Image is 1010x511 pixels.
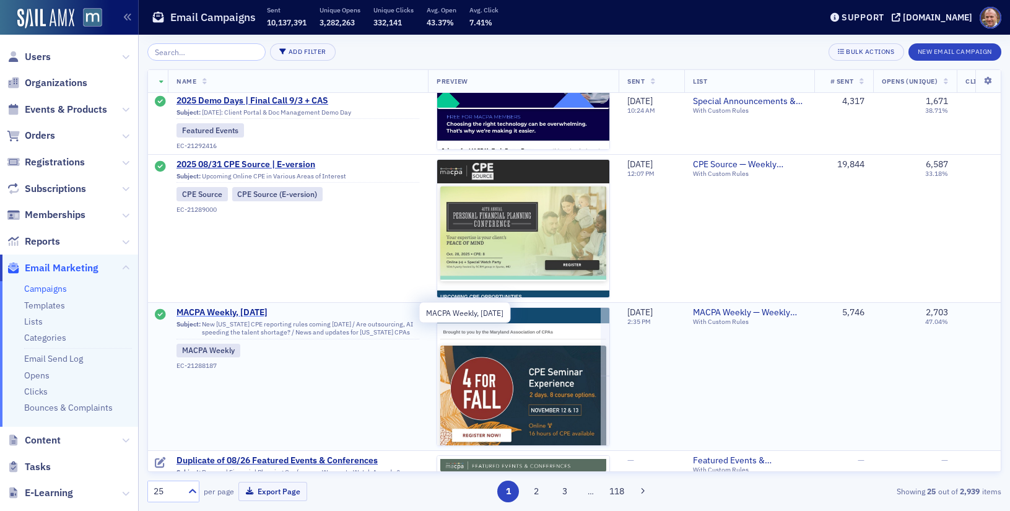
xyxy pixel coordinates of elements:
[823,96,864,107] div: 4,317
[25,155,85,169] span: Registrations
[176,172,419,183] div: Upcoming Online CPE in Various Areas of Interest
[693,318,806,326] div: With Custom Rules
[147,43,266,61] input: Search…
[176,320,201,336] span: Subject:
[925,486,938,497] strong: 25
[204,486,234,497] label: per page
[829,43,903,61] button: Bulk Actions
[17,9,74,28] img: SailAMX
[842,12,884,23] div: Support
[176,77,196,85] span: Name
[7,460,51,474] a: Tasks
[24,316,43,327] a: Lists
[176,320,419,339] div: New [US_STATE] CPE reporting rules coming [DATE] / Are outsourcing, AI speeding the talent shorta...
[823,307,864,318] div: 5,746
[693,96,806,107] a: Special Announcements & Special Event Invitations
[693,107,806,115] div: With Custom Rules
[25,208,85,222] span: Memberships
[373,17,402,27] span: 332,141
[7,261,98,275] a: Email Marketing
[627,107,655,115] time: 10:24 AM
[7,50,51,64] a: Users
[627,307,653,318] span: [DATE]
[725,486,1001,497] div: Showing out of items
[24,332,66,343] a: Categories
[627,159,653,170] span: [DATE]
[25,103,107,116] span: Events & Products
[627,169,655,178] time: 12:07 PM
[176,95,419,107] a: 2025 Demo Days | Final Call 9/3 + CAS
[926,159,948,170] div: 6,587
[693,455,806,466] a: Featured Events & Conferences — Weekly Publication
[627,77,645,85] span: Sent
[7,76,87,90] a: Organizations
[24,386,48,397] a: Clicks
[74,8,102,29] a: View Homepage
[908,45,1001,56] a: New Email Campaign
[7,129,55,142] a: Orders
[526,481,547,502] button: 2
[858,455,864,466] span: —
[154,485,181,498] div: 25
[846,48,894,55] div: Bulk Actions
[497,481,519,502] button: 1
[176,123,244,137] div: Featured Events
[176,468,201,484] span: Subject:
[7,103,107,116] a: Events & Products
[25,261,98,275] span: Email Marketing
[270,43,336,61] button: Add Filter
[176,362,419,370] div: EC-21288187
[925,318,948,326] div: 47.04%
[693,466,806,474] div: With Custom Rules
[693,159,806,170] a: CPE Source — Weekly Upcoming CPE Course List
[7,208,85,222] a: Memberships
[176,108,419,120] div: [DATE]: Client Portal & Doc Management Demo Day
[176,468,419,487] div: Personal Financial Planning Conference, Women to Watch Awards & Leadership Forum, AI Conference, ...
[267,17,307,27] span: 10,137,391
[25,486,73,500] span: E-Learning
[693,77,707,85] span: List
[7,235,60,248] a: Reports
[176,108,201,116] span: Subject:
[926,307,948,318] div: 2,703
[155,161,166,173] div: Sent
[83,8,102,27] img: SailAMX
[24,370,50,381] a: Opens
[437,77,468,85] span: Preview
[925,107,948,115] div: 38.71%
[693,307,806,318] a: MACPA Weekly — Weekly Newsletter (for members only)
[627,95,653,107] span: [DATE]
[823,159,864,170] div: 19,844
[155,309,166,321] div: Sent
[320,17,355,27] span: 3,282,263
[155,96,166,108] div: Sent
[238,482,307,501] button: Export Page
[176,206,419,214] div: EC-21289000
[176,455,419,466] a: Duplicate of 08/26 Featured Events & Conferences
[155,457,166,470] div: Draft
[419,302,511,323] div: MACPA Weekly, [DATE]
[427,17,454,27] span: 43.37%
[25,460,51,474] span: Tasks
[24,300,65,311] a: Templates
[320,6,360,14] p: Unique Opens
[908,43,1001,61] button: New Email Campaign
[25,235,60,248] span: Reports
[7,182,86,196] a: Subscriptions
[882,77,938,85] span: Opens (Unique)
[176,187,228,201] div: CPE Source
[469,17,492,27] span: 7.41%
[7,434,61,447] a: Content
[980,7,1001,28] span: Profile
[693,170,806,178] div: With Custom Rules
[176,159,419,170] span: 2025 08/31 CPE Source | E-version
[232,187,323,201] div: CPE Source (E-version)
[892,13,977,22] button: [DOMAIN_NAME]
[7,155,85,169] a: Registrations
[7,486,73,500] a: E-Learning
[25,76,87,90] span: Organizations
[606,481,627,502] button: 118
